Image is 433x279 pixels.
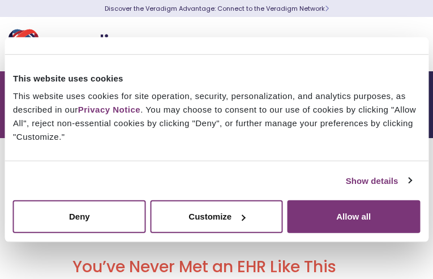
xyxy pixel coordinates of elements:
[150,200,283,233] button: Customize
[325,4,329,13] span: Learn More
[346,174,411,187] a: Show details
[13,200,146,233] button: Deny
[78,105,140,114] a: Privacy Notice
[105,4,329,13] a: Discover the Veradigm Advantage: Connect to the Veradigm NetworkLearn More
[287,200,420,233] button: Allow all
[399,29,416,59] button: Toggle Navigation Menu
[8,25,144,63] img: Veradigm logo
[13,89,420,144] div: This website uses cookies for site operation, security, personalization, and analytics purposes, ...
[72,257,361,277] h2: You’ve Never Met an EHR Like This
[13,71,420,85] div: This website uses cookies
